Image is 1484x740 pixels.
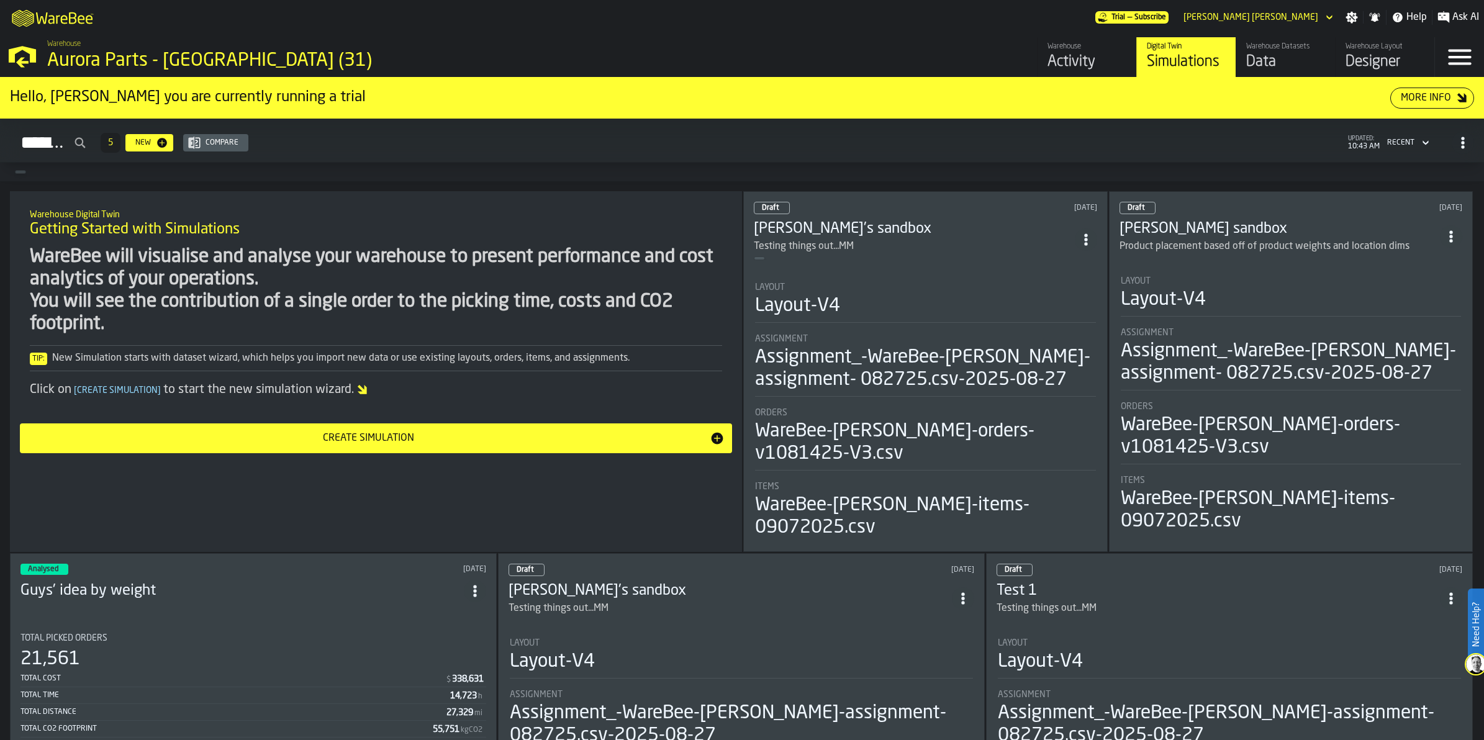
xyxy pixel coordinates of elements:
[509,581,952,601] div: Bob's sandbox
[754,202,790,214] div: status-0 2
[998,690,1461,700] div: Title
[1111,13,1125,22] span: Trial
[474,709,482,718] span: mi
[755,282,1096,323] div: stat-Layout
[446,675,451,684] span: $
[10,88,1390,107] div: Hello, [PERSON_NAME] you are currently running a trial
[1121,276,1462,317] div: stat-Layout
[30,351,722,366] div: New Simulation starts with dataset wizard, which helps you import new data or use existing layout...
[510,651,595,673] div: Layout-V4
[1005,566,1022,574] span: Draft
[1121,476,1462,485] div: Title
[1364,11,1386,24] label: button-toggle-Notifications
[997,564,1033,576] div: status-0 2
[20,633,486,643] div: Title
[1136,37,1236,77] a: link-to-/wh/i/aa2e4adb-2cd5-4688-aa4a-ec82bcf75d46/simulations
[517,566,534,574] span: Draft
[1121,488,1462,533] div: WareBee-[PERSON_NAME]-items-09072025.csv
[1249,566,1462,574] div: Updated: 9/9/2025, 2:19:37 PM Created: 8/7/2025, 5:23:48 PM
[1183,12,1318,22] div: DropdownMenuValue-Corey Johnson Johnson
[1128,13,1132,22] span: —
[510,690,563,700] span: Assignment
[997,601,1097,616] div: Testing things out...MM
[1452,10,1479,25] span: Ask AI
[47,40,81,48] span: Warehouse
[509,601,952,616] div: Testing things out...MM
[10,191,742,552] div: ItemListCard-
[1382,135,1432,150] div: DropdownMenuValue-4
[510,690,973,700] div: Title
[28,566,58,573] span: Analysed
[755,282,785,292] span: Layout
[1037,37,1136,77] a: link-to-/wh/i/aa2e4adb-2cd5-4688-aa4a-ec82bcf75d46/feed/
[452,674,484,684] div: Stat Value
[1341,11,1363,24] label: button-toggle-Settings
[1121,402,1462,464] div: stat-Orders
[20,724,433,733] div: Total CO2 Footprint
[755,482,1096,492] div: Title
[30,220,240,240] span: Getting Started with Simulations
[755,282,1096,292] div: Title
[446,708,473,718] div: Stat Value
[30,246,722,335] div: WareBee will visualise and analyse your warehouse to present performance and cost analytics of yo...
[20,674,445,683] div: Total Cost
[20,423,732,453] button: button-Create Simulation
[755,334,808,344] span: Assignment
[20,201,732,246] div: title-Getting Started with Simulations
[183,134,248,151] button: button-Compare
[755,334,1096,344] div: Title
[478,692,482,701] span: h
[761,566,974,574] div: Updated: 9/9/2025, 2:23:40 PM Created: 9/9/2025, 2:23:28 PM
[997,601,1440,616] div: Testing things out...MM
[30,207,722,220] h2: Sub Title
[158,386,161,395] span: ]
[130,138,156,147] div: New
[1390,88,1474,109] button: button-More Info
[998,690,1051,700] span: Assignment
[509,581,952,601] h3: [PERSON_NAME]'s sandbox
[1121,328,1462,390] div: stat-Assignment
[1121,276,1462,286] div: Title
[754,239,1075,254] div: Testing things out...MM
[20,633,107,643] span: Total Picked Orders
[1121,340,1462,385] div: Assignment_-WareBee-[PERSON_NAME]-assignment- 082725.csv-2025-08-27
[1310,204,1462,212] div: Updated: 9/10/2025, 3:43:30 PM Created: 9/10/2025, 9:50:22 AM
[510,638,973,679] div: stat-Layout
[1120,202,1156,214] div: status-0 2
[20,564,68,575] div: status-3 2
[1121,328,1462,338] div: Title
[1121,476,1462,533] div: stat-Items
[1121,402,1153,412] span: Orders
[754,219,1075,239] h3: [PERSON_NAME]'s sandbox
[20,691,450,700] div: Total Time
[1121,476,1145,485] span: Items
[1047,52,1126,72] div: Activity
[509,564,545,576] div: status-0 2
[96,133,125,153] div: ButtonLoadMore-Load More-Prev-First-Last
[1109,191,1473,552] div: ItemListCard-DashboardItemContainer
[433,724,459,734] div: Stat Value
[944,204,1097,212] div: Updated: 9/10/2025, 4:05:51 PM Created: 9/9/2025, 2:23:13 PM
[997,581,1440,601] h3: Test 1
[279,565,487,574] div: Updated: 9/9/2025, 3:11:17 PM Created: 9/9/2025, 2:22:25 PM
[1121,276,1151,286] span: Layout
[998,651,1083,673] div: Layout-V4
[1121,402,1462,412] div: Title
[754,219,1075,239] div: Mark's sandbox
[1435,37,1484,77] label: button-toggle-Menu
[20,648,80,670] div: 21,561
[1147,52,1226,72] div: Simulations
[201,138,243,147] div: Compare
[998,638,1461,648] div: Title
[47,50,382,72] div: Aurora Parts - [GEOGRAPHIC_DATA] (31)
[755,408,787,418] span: Orders
[998,638,1028,648] span: Layout
[1095,11,1169,24] a: link-to-/wh/i/aa2e4adb-2cd5-4688-aa4a-ec82bcf75d46/pricing/
[1236,37,1335,77] a: link-to-/wh/i/aa2e4adb-2cd5-4688-aa4a-ec82bcf75d46/data
[1387,138,1414,147] div: DropdownMenuValue-4
[755,346,1096,391] div: Assignment_-WareBee-[PERSON_NAME]-assignment- 082725.csv-2025-08-27
[461,726,482,734] span: kgCO2
[1121,414,1462,459] div: WareBee-[PERSON_NAME]-orders-v1081425-V3.csv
